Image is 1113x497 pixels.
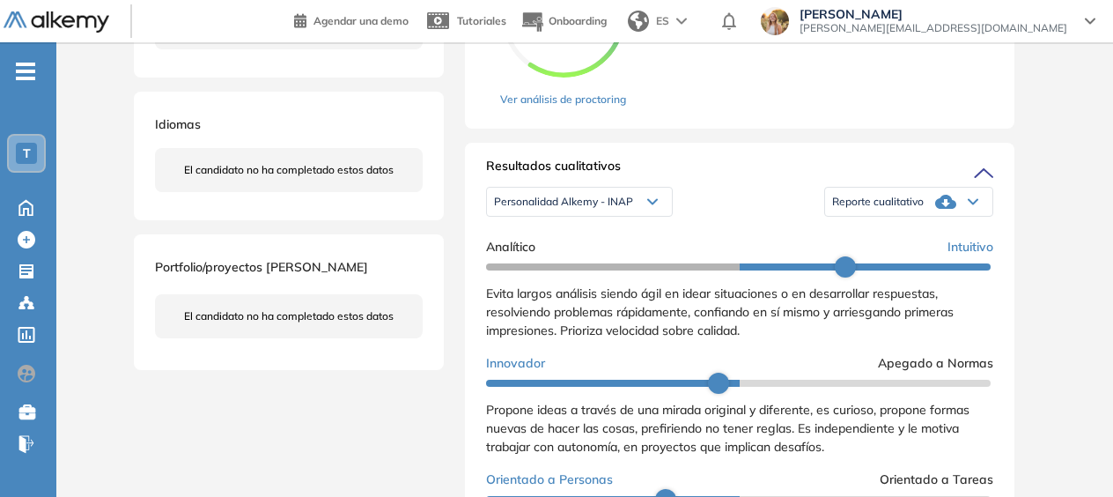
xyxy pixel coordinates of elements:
span: Apegado a Normas [878,354,993,373]
button: Onboarding [520,3,607,41]
span: Orientado a Personas [486,471,613,489]
img: world [628,11,649,32]
img: arrow [676,18,687,25]
span: Idiomas [155,116,201,132]
span: El candidato no ha completado estos datos [184,308,394,324]
span: [PERSON_NAME][EMAIL_ADDRESS][DOMAIN_NAME] [800,21,1067,35]
i: - [16,70,35,73]
span: ES [656,13,669,29]
a: Ver análisis de proctoring [500,92,626,108]
span: Personalidad Alkemy - INAP [494,195,633,209]
span: Intuitivo [947,238,993,256]
div: Widget de chat [1025,412,1113,497]
iframe: Chat Widget [1025,412,1113,497]
a: Agendar una demo [294,9,409,30]
span: Reporte cualitativo [832,195,924,209]
span: Portfolio/proyectos [PERSON_NAME] [155,259,368,275]
span: Analítico [486,238,535,256]
img: Logo [4,11,109,33]
span: El candidato no ha completado estos datos [184,162,394,178]
span: T [23,146,31,160]
span: Tutoriales [457,14,506,27]
span: Orientado a Tareas [880,471,993,489]
span: Resultados cualitativos [486,157,621,185]
span: Innovador [486,354,545,373]
span: Onboarding [549,14,607,27]
span: Propone ideas a través de una mirada original y diferente, es curioso, propone formas nuevas de h... [486,402,969,455]
span: [PERSON_NAME] [800,7,1067,21]
span: Agendar una demo [313,14,409,27]
span: Evita largos análisis siendo ágil en idear situaciones o en desarrollar respuestas, resolviendo p... [486,286,954,338]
